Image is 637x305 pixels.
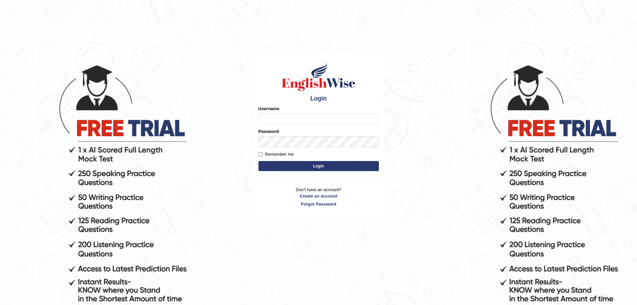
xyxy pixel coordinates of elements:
input: Remember me [258,152,263,157]
label: Remember me [258,151,294,158]
img: Logo of English Wise sign in for intelligent practice with AI [281,62,357,92]
h4: Login [258,95,379,102]
a: Forgot Password [258,201,379,207]
a: Create an account [258,193,379,199]
label: Username [258,105,280,112]
label: Password [258,128,279,135]
p: Don't have an account? [258,186,379,207]
button: Login [258,161,379,171]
